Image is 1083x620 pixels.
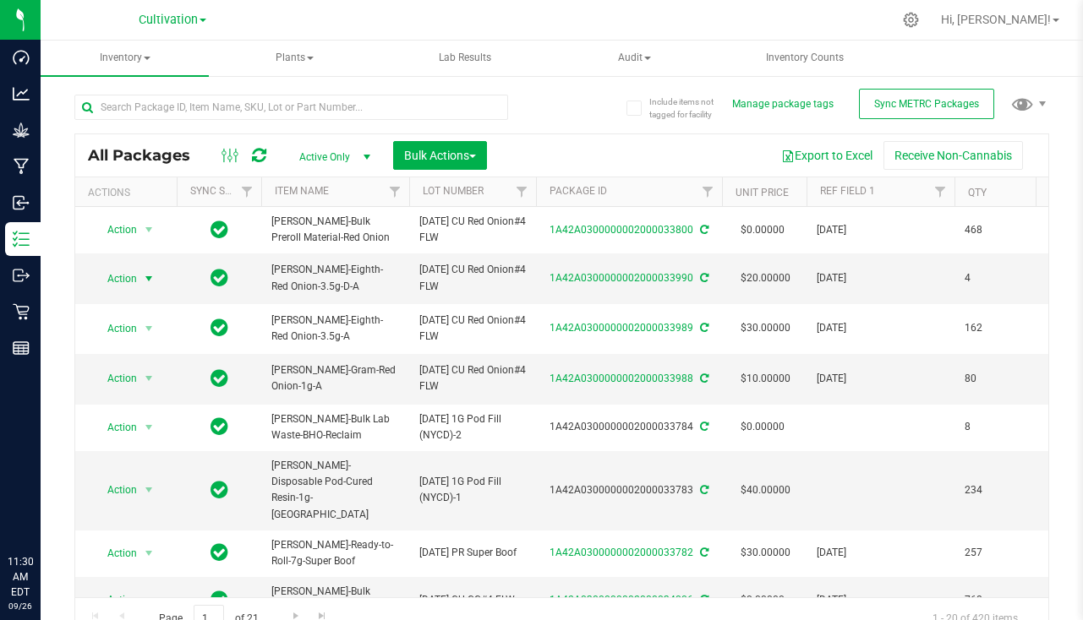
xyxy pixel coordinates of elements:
[92,416,138,439] span: Action
[139,13,198,27] span: Cultivation
[13,267,30,284] inline-svg: Outbound
[393,141,487,170] button: Bulk Actions
[271,262,399,294] span: [PERSON_NAME]-Eighth-Red Onion-3.5g-D-A
[965,270,1029,286] span: 4
[13,303,30,320] inline-svg: Retail
[233,177,261,206] a: Filter
[732,266,799,291] span: $20.00000
[550,41,719,76] a: Audit
[927,177,954,206] a: Filter
[859,89,994,119] button: Sync METRC Packages
[419,262,526,294] span: [DATE] CU Red Onion#4 FLW
[88,146,207,165] span: All Packages
[211,218,228,242] span: In Sync
[817,320,944,336] span: [DATE]
[13,158,30,175] inline-svg: Manufacturing
[550,373,693,384] a: 1A42A0300000002000033988
[900,12,922,28] div: Manage settings
[211,478,228,502] span: In Sync
[817,592,944,608] span: [DATE]
[770,141,883,170] button: Export to Excel
[92,317,138,340] span: Action
[139,367,160,390] span: select
[697,272,708,284] span: Sync from Compliance System
[92,588,138,612] span: Action
[271,362,399,394] span: [PERSON_NAME]-Gram-Red Onion-1g-A
[419,214,526,246] span: [DATE] CU Red Onion#4 FLW
[139,416,160,439] span: select
[817,545,944,561] span: [DATE]
[92,478,138,502] span: Action
[732,588,793,612] span: $0.00000
[139,478,160,502] span: select
[533,419,725,435] div: 1A42A0300000002000033784
[92,267,138,291] span: Action
[965,545,1029,561] span: 257
[92,218,138,242] span: Action
[697,547,708,558] span: Sync from Compliance System
[271,458,399,523] span: [PERSON_NAME]-Disposable Pod-Cured Resin-1g-[GEOGRAPHIC_DATA]
[211,266,228,290] span: In Sync
[211,415,228,438] span: In Sync
[13,49,30,66] inline-svg: Dashboard
[732,316,799,340] span: $30.00000
[697,594,708,606] span: Sync from Compliance System
[92,367,138,390] span: Action
[649,95,734,121] span: Include items not tagged for facility
[139,218,160,242] span: select
[419,592,526,608] span: [DATE] CU GG#4 FLW
[533,482,725,498] div: 1A42A0300000002000033783
[139,588,160,612] span: select
[550,594,693,606] a: 1A42A0300000002000034006
[419,474,526,506] span: [DATE] 1G Pod Fill (NYCD)-1
[965,222,1029,238] span: 468
[275,185,329,197] a: Item Name
[732,541,799,565] span: $30.00000
[17,485,68,536] iframe: Resource center
[820,185,875,197] a: Ref Field 1
[697,421,708,432] span: Sync from Compliance System
[508,177,536,206] a: Filter
[211,41,378,75] span: Plants
[190,185,255,197] a: Sync Status
[550,185,607,197] a: Package ID
[8,600,33,612] p: 09/26
[13,194,30,211] inline-svg: Inbound
[211,367,228,390] span: In Sync
[139,541,160,565] span: select
[423,185,484,197] a: Lot Number
[92,541,138,565] span: Action
[697,322,708,334] span: Sync from Compliance System
[419,362,526,394] span: [DATE] CU Red Onion#4 FLW
[965,592,1029,608] span: 768
[720,41,889,76] a: Inventory Counts
[211,588,228,612] span: In Sync
[139,267,160,291] span: select
[88,187,170,199] div: Actions
[736,187,789,199] a: Unit Price
[550,272,693,284] a: 1A42A0300000002000033990
[211,41,379,76] a: Plants
[965,419,1029,435] span: 8
[732,478,799,503] span: $40.00000
[380,41,549,76] a: Lab Results
[211,541,228,564] span: In Sync
[271,584,399,616] span: [PERSON_NAME]-Bulk Preroll Material-GG4
[41,41,209,76] span: Inventory
[694,177,722,206] a: Filter
[74,95,508,120] input: Search Package ID, Item Name, SKU, Lot or Part Number...
[965,320,1029,336] span: 162
[732,415,793,439] span: $0.00000
[743,51,867,65] span: Inventory Counts
[817,270,944,286] span: [DATE]
[404,149,476,162] span: Bulk Actions
[13,85,30,102] inline-svg: Analytics
[883,141,1023,170] button: Receive Non-Cannabis
[13,122,30,139] inline-svg: Grow
[817,371,944,387] span: [DATE]
[965,371,1029,387] span: 80
[732,97,834,111] button: Manage package tags
[8,554,33,600] p: 11:30 AM EDT
[271,411,399,443] span: [PERSON_NAME]-Bulk Lab Waste-BHO-Reclaim
[817,222,944,238] span: [DATE]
